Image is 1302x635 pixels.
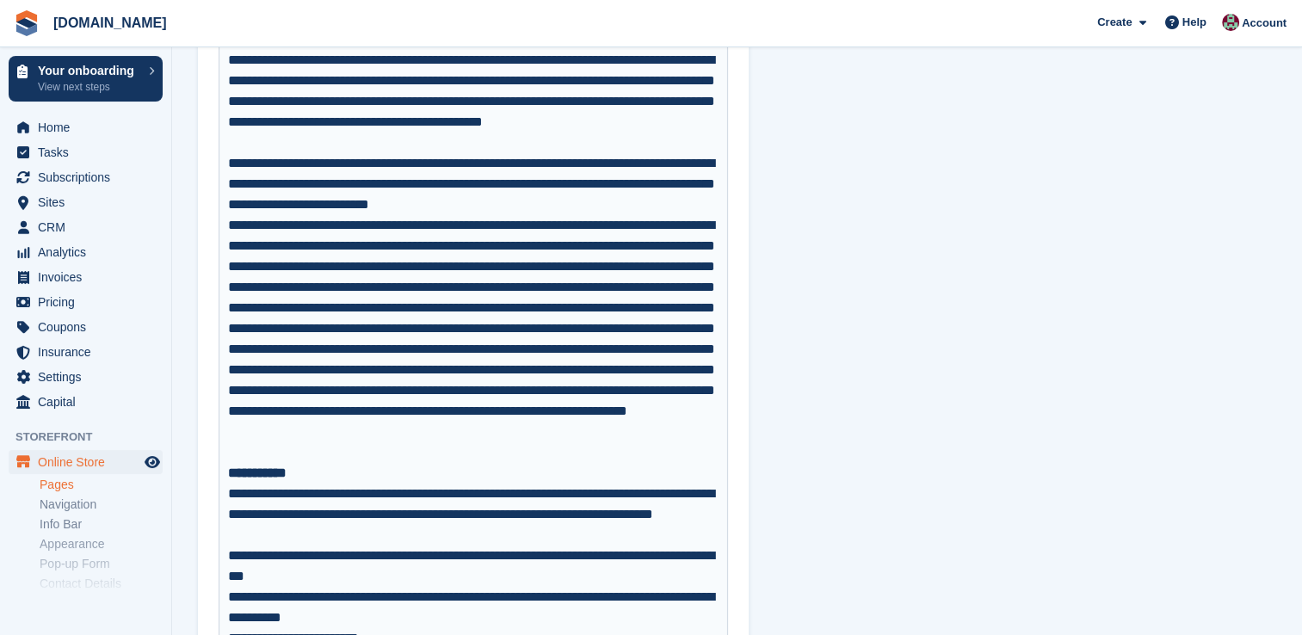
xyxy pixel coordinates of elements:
a: Appearance [40,536,163,552]
span: Tasks [38,140,141,164]
span: Insurance [38,340,141,364]
a: menu [9,365,163,389]
a: menu [9,190,163,214]
span: Online Store [38,450,141,474]
a: menu [9,165,163,189]
span: CRM [38,215,141,239]
a: Navigation [40,496,163,513]
span: Sites [38,190,141,214]
span: Account [1242,15,1287,32]
img: stora-icon-8386f47178a22dfd0bd8f6a31ec36ba5ce8667c1dd55bd0f319d3a0aa187defe.svg [14,10,40,36]
a: Reviews [40,595,163,612]
a: Pages [40,477,163,493]
a: menu [9,115,163,139]
a: Contact Details [40,576,163,592]
a: menu [9,390,163,414]
span: Settings [38,365,141,389]
a: [DOMAIN_NAME] [46,9,174,37]
a: Preview store [142,452,163,472]
span: Invoices [38,265,141,289]
span: Home [38,115,141,139]
a: menu [9,215,163,239]
span: Capital [38,390,141,414]
span: Storefront [15,428,171,446]
p: Your onboarding [38,65,140,77]
a: menu [9,265,163,289]
span: Help [1182,14,1206,31]
a: menu [9,240,163,264]
span: Create [1097,14,1132,31]
span: Coupons [38,315,141,339]
a: menu [9,140,163,164]
a: menu [9,315,163,339]
a: menu [9,450,163,474]
a: menu [9,340,163,364]
a: Info Bar [40,516,163,533]
span: Analytics [38,240,141,264]
a: menu [9,290,163,314]
p: View next steps [38,79,140,95]
a: Your onboarding View next steps [9,56,163,102]
span: Subscriptions [38,165,141,189]
span: Pricing [38,290,141,314]
a: Pop-up Form [40,556,163,572]
img: Rachel Rodgers [1222,14,1239,31]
